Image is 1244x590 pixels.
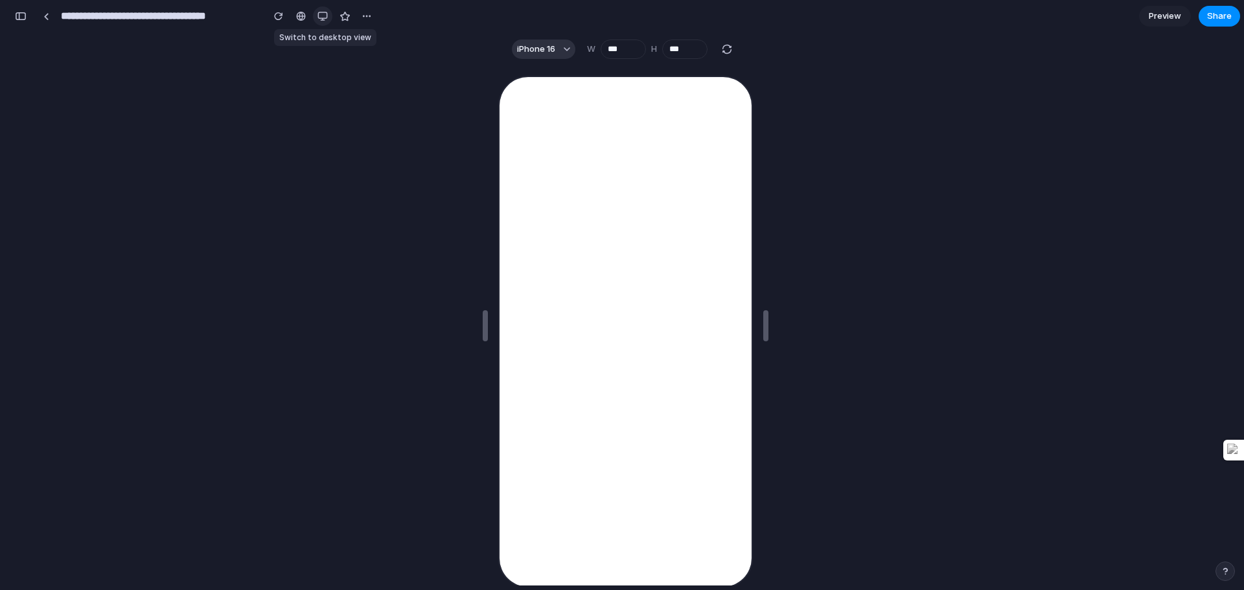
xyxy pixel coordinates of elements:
[498,76,753,588] iframe: To enrich screen reader interactions, please activate Accessibility in Grammarly extension settings
[512,40,575,59] button: iPhone 16
[651,43,657,56] label: H
[1199,6,1240,27] button: Share
[1207,10,1232,23] span: Share
[1149,10,1181,23] span: Preview
[1139,6,1191,27] a: Preview
[517,43,555,56] span: iPhone 16
[274,29,376,46] div: Switch to desktop view
[587,43,595,56] label: W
